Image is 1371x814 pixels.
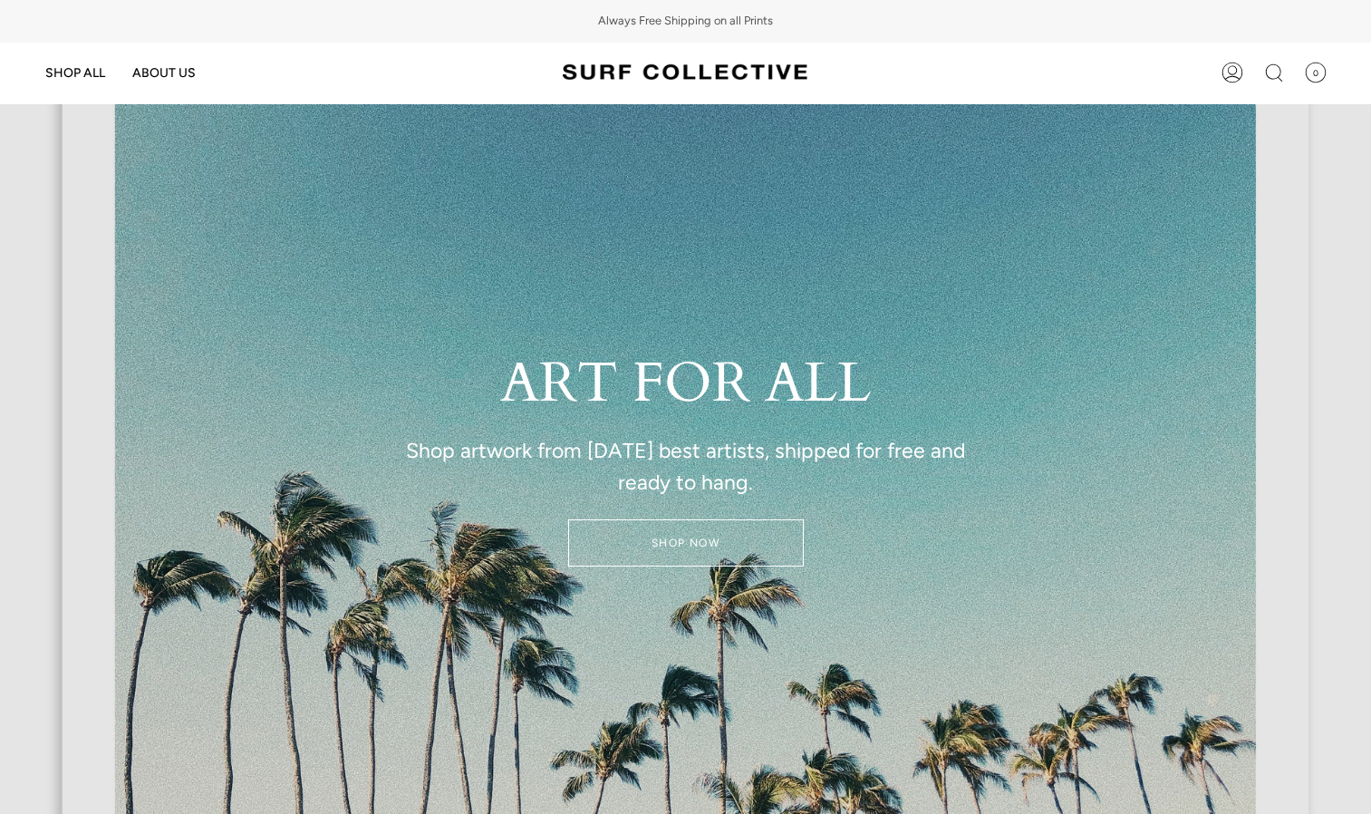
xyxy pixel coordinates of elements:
a: SHOP ALL [32,43,119,103]
img: Surf Collective [563,56,807,90]
a: 0 [1295,43,1336,103]
span: ABOUT US [132,65,196,81]
a: SHOP NOW [568,519,804,567]
span: Always Free Shipping on all Prints [598,14,773,29]
h2: ART FOR ALL [397,351,974,417]
span: SHOP ALL [45,65,105,81]
span: 0 [1305,62,1327,83]
a: ABOUT US [119,43,209,103]
p: Shop artwork from [DATE] best artists, shipped for free and ready to hang. [397,435,974,498]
